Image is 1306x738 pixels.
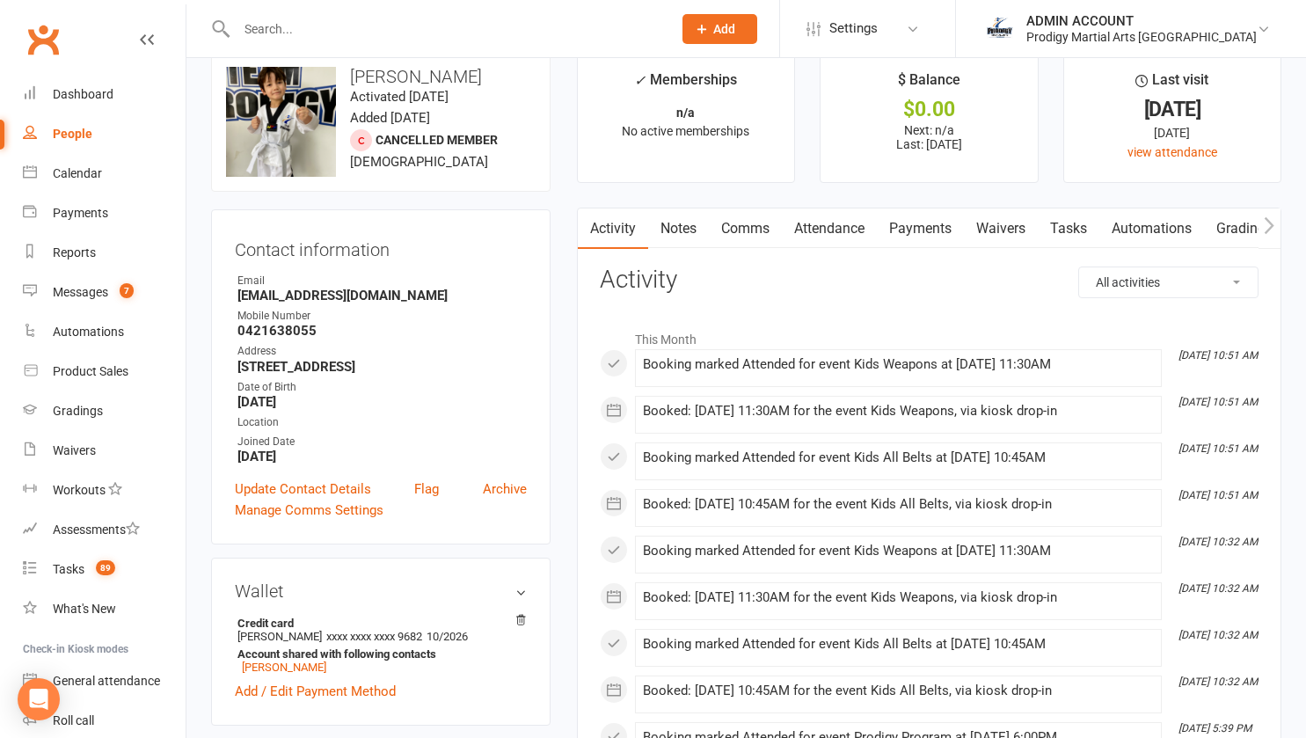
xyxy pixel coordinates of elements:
[982,11,1018,47] img: thumb_image1686208220.png
[1178,536,1258,548] i: [DATE] 10:32 AM
[23,312,186,352] a: Automations
[53,127,92,141] div: People
[709,208,782,249] a: Comms
[237,449,527,464] strong: [DATE]
[23,75,186,114] a: Dashboard
[877,208,964,249] a: Payments
[53,404,103,418] div: Gradings
[235,614,527,676] li: [PERSON_NAME]
[1099,208,1204,249] a: Automations
[634,72,646,89] i: ✓
[1127,145,1217,159] a: view attendance
[676,106,695,120] strong: n/a
[1080,123,1265,142] div: [DATE]
[23,510,186,550] a: Assessments
[643,683,1154,698] div: Booked: [DATE] 10:45AM for the event Kids All Belts, via kiosk drop-in
[483,479,527,500] a: Archive
[53,522,140,537] div: Assessments
[237,379,527,396] div: Date of Birth
[898,69,960,100] div: $ Balance
[237,288,527,303] strong: [EMAIL_ADDRESS][DOMAIN_NAME]
[23,550,186,589] a: Tasks 89
[53,245,96,259] div: Reports
[226,67,336,177] img: image1693377777.png
[23,352,186,391] a: Product Sales
[350,110,430,126] time: Added [DATE]
[23,391,186,431] a: Gradings
[350,89,449,105] time: Activated [DATE]
[643,637,1154,652] div: Booking marked Attended for event Kids All Belts at [DATE] 10:45AM
[53,674,160,688] div: General attendance
[53,166,102,180] div: Calendar
[643,590,1154,605] div: Booked: [DATE] 11:30AM for the event Kids Weapons, via kiosk drop-in
[53,713,94,727] div: Roll call
[634,69,737,101] div: Memberships
[682,14,757,44] button: Add
[600,267,1259,294] h3: Activity
[1178,489,1258,501] i: [DATE] 10:51 AM
[53,483,106,497] div: Workouts
[231,17,660,41] input: Search...
[376,133,498,147] span: Cancelled member
[829,9,878,48] span: Settings
[1026,13,1257,29] div: ADMIN ACCOUNT
[53,602,116,616] div: What's New
[237,414,527,431] div: Location
[1135,69,1208,100] div: Last visit
[1178,676,1258,688] i: [DATE] 10:32 AM
[1178,629,1258,641] i: [DATE] 10:32 AM
[643,544,1154,559] div: Booking marked Attended for event Kids Weapons at [DATE] 11:30AM
[96,560,115,575] span: 89
[235,581,527,601] h3: Wallet
[237,273,527,289] div: Email
[414,479,439,500] a: Flag
[226,67,536,86] h3: [PERSON_NAME]
[53,364,128,378] div: Product Sales
[427,630,468,643] span: 10/2026
[713,22,735,36] span: Add
[23,194,186,233] a: Payments
[782,208,877,249] a: Attendance
[1178,722,1251,734] i: [DATE] 5:39 PM
[643,404,1154,419] div: Booked: [DATE] 11:30AM for the event Kids Weapons, via kiosk drop-in
[350,154,488,170] span: [DEMOGRAPHIC_DATA]
[23,661,186,701] a: General attendance kiosk mode
[53,443,96,457] div: Waivers
[326,630,422,643] span: xxxx xxxx xxxx 9682
[235,681,396,702] a: Add / Edit Payment Method
[235,479,371,500] a: Update Contact Details
[643,450,1154,465] div: Booking marked Attended for event Kids All Belts at [DATE] 10:45AM
[643,357,1154,372] div: Booking marked Attended for event Kids Weapons at [DATE] 11:30AM
[23,233,186,273] a: Reports
[21,18,65,62] a: Clubworx
[23,431,186,471] a: Waivers
[1178,582,1258,595] i: [DATE] 10:32 AM
[23,114,186,154] a: People
[237,323,527,339] strong: 0421638055
[1026,29,1257,45] div: Prodigy Martial Arts [GEOGRAPHIC_DATA]
[53,285,108,299] div: Messages
[1038,208,1099,249] a: Tasks
[237,343,527,360] div: Address
[53,325,124,339] div: Automations
[643,497,1154,512] div: Booked: [DATE] 10:45AM for the event Kids All Belts, via kiosk drop-in
[237,434,527,450] div: Joined Date
[23,273,186,312] a: Messages 7
[235,233,527,259] h3: Contact information
[237,647,518,661] strong: Account shared with following contacts
[237,359,527,375] strong: [STREET_ADDRESS]
[235,500,383,521] a: Manage Comms Settings
[242,661,326,674] a: [PERSON_NAME]
[53,562,84,576] div: Tasks
[600,321,1259,349] li: This Month
[1178,442,1258,455] i: [DATE] 10:51 AM
[120,283,134,298] span: 7
[53,87,113,101] div: Dashboard
[23,154,186,194] a: Calendar
[18,678,60,720] div: Open Intercom Messenger
[648,208,709,249] a: Notes
[622,124,749,138] span: No active memberships
[237,308,527,325] div: Mobile Number
[964,208,1038,249] a: Waivers
[237,617,518,630] strong: Credit card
